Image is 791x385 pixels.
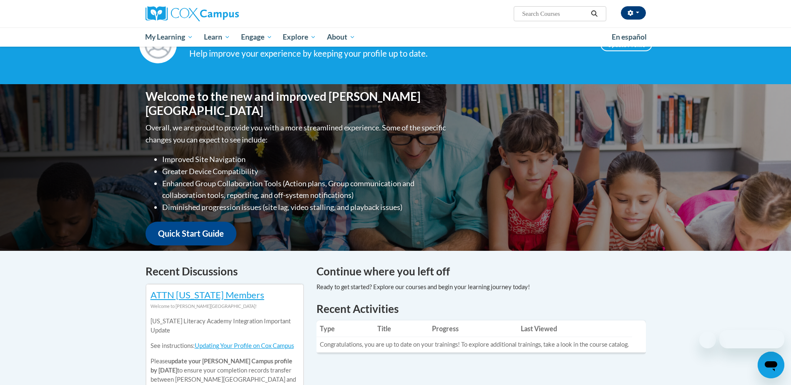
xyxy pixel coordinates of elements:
[162,153,448,165] li: Improved Site Navigation
[283,32,316,42] span: Explore
[241,32,272,42] span: Engage
[151,317,299,335] p: [US_STATE] Literacy Academy Integration Important Update
[146,122,448,146] p: Overall, we are proud to provide you with a more streamlined experience. Some of the specific cha...
[327,32,355,42] span: About
[316,320,374,337] th: Type
[758,352,784,378] iframe: Button to launch messaging window
[195,342,294,349] a: Updating Your Profile on Cox Campus
[321,27,361,47] a: About
[146,90,448,117] h1: Welcome to the new and improved [PERSON_NAME][GEOGRAPHIC_DATA]
[719,330,784,348] iframe: Message from company
[612,32,647,41] span: En español
[204,32,230,42] span: Learn
[151,302,299,311] div: Welcome to [PERSON_NAME][GEOGRAPHIC_DATA]!
[151,357,292,374] b: update your [PERSON_NAME] Campus profile by [DATE]
[429,320,517,337] th: Progress
[146,263,304,280] h4: Recent Discussions
[316,337,632,352] td: Congratulations, you are up to date on your trainings! To explore additional trainings, take a lo...
[277,27,321,47] a: Explore
[151,289,264,300] a: ATTN [US_STATE] Members
[316,301,646,316] h1: Recent Activities
[588,9,600,19] button: Search
[699,332,716,348] iframe: Close message
[145,32,193,42] span: My Learning
[606,28,652,46] a: En español
[236,27,278,47] a: Engage
[198,27,236,47] a: Learn
[316,263,646,280] h4: Continue where you left off
[162,201,448,213] li: Diminished progression issues (site lag, video stalling, and playback issues)
[140,27,199,47] a: My Learning
[146,6,304,21] a: Cox Campus
[151,341,299,350] p: See instructions:
[146,6,239,21] img: Cox Campus
[621,6,646,20] button: Account Settings
[146,222,236,245] a: Quick Start Guide
[374,320,429,337] th: Title
[521,9,588,19] input: Search Courses
[517,320,632,337] th: Last Viewed
[133,27,658,47] div: Main menu
[162,165,448,177] li: Greater Device Compatibility
[189,47,588,60] div: Help improve your experience by keeping your profile up to date.
[162,177,448,202] li: Enhanced Group Collaboration Tools (Action plans, Group communication and collaboration tools, re...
